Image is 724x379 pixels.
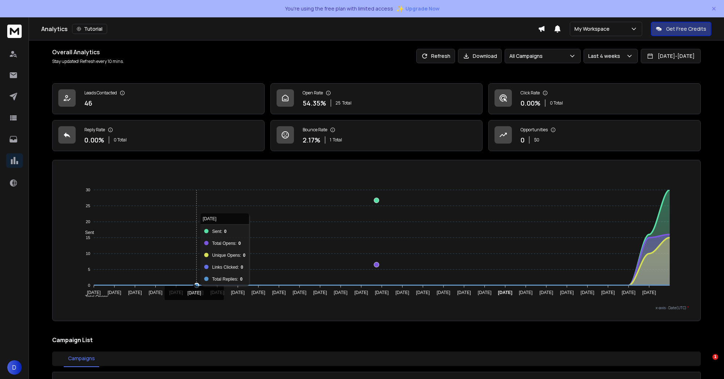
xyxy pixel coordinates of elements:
button: Tutorial [72,24,107,34]
button: [DATE]-[DATE] [641,49,701,63]
tspan: 25 [86,204,90,208]
p: Stay updated! Refresh every 10 mins. [52,59,124,64]
tspan: [DATE] [643,290,656,295]
tspan: [DATE] [478,290,492,295]
p: 46 [84,98,92,108]
span: ✨ [396,4,404,14]
tspan: 0 [88,283,90,288]
span: Sent [80,230,94,235]
p: Open Rate [303,90,323,96]
button: Get Free Credits [651,22,711,36]
button: Refresh [416,49,455,63]
p: $ 0 [534,137,539,143]
tspan: [DATE] [601,290,615,295]
tspan: [DATE] [190,290,203,295]
span: Total [342,100,352,106]
iframe: Intercom live chat [698,354,715,371]
p: Reply Rate [84,127,105,133]
span: Total Opens [80,294,108,299]
span: 25 [336,100,341,106]
p: 2.17 % [303,135,320,145]
h1: Overall Analytics [52,48,124,56]
tspan: [DATE] [149,290,163,295]
tspan: [DATE] [87,290,101,295]
p: 54.35 % [303,98,326,108]
a: Opportunities0$0 [488,120,701,151]
tspan: 20 [86,220,90,224]
tspan: [DATE] [128,290,142,295]
tspan: [DATE] [231,290,245,295]
span: 1 [330,137,331,143]
p: Bounce Rate [303,127,327,133]
h2: Campaign List [52,336,701,344]
button: ✨Upgrade Now [396,1,439,16]
p: Download [473,52,497,60]
span: Upgrade Now [405,5,439,12]
tspan: [DATE] [354,290,368,295]
tspan: [DATE] [375,290,389,295]
tspan: [DATE] [252,290,265,295]
button: D [7,360,22,375]
a: Reply Rate0.00%0 Total [52,120,265,151]
tspan: [DATE] [498,290,513,295]
p: You're using the free plan with limited access [285,5,393,12]
p: 0.00 % [521,98,540,108]
p: My Workspace [574,25,613,33]
p: Get Free Credits [666,25,706,33]
span: Total [333,137,342,143]
tspan: 30 [86,188,90,192]
a: Bounce Rate2.17%1Total [270,120,483,151]
tspan: 5 [88,267,90,272]
button: Campaigns [64,350,99,367]
p: 0 Total [114,137,127,143]
tspan: [DATE] [210,290,224,295]
p: Last 4 weeks [588,52,623,60]
tspan: [DATE] [334,290,348,295]
p: All Campaigns [509,52,546,60]
tspan: [DATE] [272,290,286,295]
span: 1 [712,354,718,360]
tspan: [DATE] [581,290,594,295]
p: x-axis : Date(UTC) [64,305,689,311]
p: 0 Total [550,100,563,106]
p: 0.00 % [84,135,104,145]
tspan: [DATE] [622,290,636,295]
tspan: [DATE] [457,290,471,295]
a: Open Rate54.35%25Total [270,83,483,114]
p: Click Rate [521,90,540,96]
a: Leads Contacted46 [52,83,265,114]
a: Click Rate0.00%0 Total [488,83,701,114]
tspan: 15 [86,235,90,240]
tspan: [DATE] [437,290,450,295]
tspan: [DATE] [560,290,574,295]
tspan: [DATE] [396,290,409,295]
p: Opportunities [521,127,548,133]
p: Leads Contacted [84,90,117,96]
tspan: [DATE] [313,290,327,295]
div: Analytics [41,24,538,34]
button: Download [458,49,502,63]
p: 0 [521,135,525,145]
tspan: [DATE] [416,290,430,295]
tspan: [DATE] [519,290,533,295]
tspan: [DATE] [169,290,183,295]
tspan: [DATE] [108,290,121,295]
tspan: 10 [86,251,90,256]
tspan: [DATE] [292,290,306,295]
p: Refresh [431,52,450,60]
tspan: [DATE] [539,290,553,295]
